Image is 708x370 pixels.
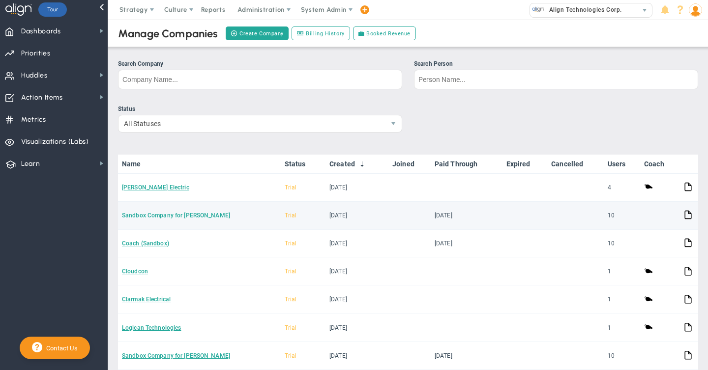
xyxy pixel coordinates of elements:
[604,258,640,286] td: 1
[325,342,388,370] td: [DATE]
[285,240,297,247] span: Trial
[325,202,388,230] td: [DATE]
[301,6,347,13] span: System Admin
[385,115,402,132] span: select
[689,3,702,17] img: 50249.Person.photo
[604,342,640,370] td: 10
[42,344,78,352] span: Contact Us
[21,21,61,42] span: Dashboards
[604,230,640,258] td: 10
[551,160,599,168] a: Cancelled
[292,26,350,40] a: Billing History
[21,132,89,152] span: Visualizations (Labs)
[285,184,297,191] span: Trial
[638,3,652,17] span: select
[21,65,48,86] span: Huddles
[122,324,181,331] a: Logican Technologies
[285,160,322,168] a: Status
[431,230,502,258] td: [DATE]
[122,352,230,359] a: Sandbox Company for [PERSON_NAME]
[118,27,218,40] div: Manage Companies
[414,70,698,89] input: Search Person
[608,160,636,168] a: Users
[226,26,289,40] button: Create Company
[119,6,148,13] span: Strategy
[431,342,502,370] td: [DATE]
[325,314,388,342] td: [DATE]
[544,3,622,16] span: Align Technologies Corp.
[285,212,297,219] span: Trial
[644,160,676,168] a: Coach
[435,160,498,168] a: Paid Through
[118,59,402,69] div: Search Company
[237,6,284,13] span: Administration
[604,286,640,314] td: 1
[21,154,40,174] span: Learn
[122,160,276,168] a: Name
[414,59,698,69] div: Search Person
[21,43,51,64] span: Priorities
[21,109,46,130] span: Metrics
[325,258,388,286] td: [DATE]
[604,314,640,342] td: 1
[506,160,543,168] a: Expired
[118,70,402,89] input: Search Company
[532,3,544,16] img: 10991.Company.photo
[329,160,384,168] a: Created
[325,174,388,202] td: [DATE]
[122,184,189,191] a: [PERSON_NAME] Electric
[325,230,388,258] td: [DATE]
[122,268,148,275] a: Cloudcon
[122,240,169,247] a: Coach (Sandbox)
[285,296,297,303] span: Trial
[325,286,388,314] td: [DATE]
[353,26,416,40] a: Booked Revenue
[285,352,297,359] span: Trial
[21,87,63,108] span: Action Items
[118,115,385,132] span: All Statuses
[604,202,640,230] td: 10
[164,6,187,13] span: Culture
[285,324,297,331] span: Trial
[392,160,426,168] a: Joined
[431,202,502,230] td: [DATE]
[118,105,402,114] div: Status
[285,268,297,275] span: Trial
[122,212,230,219] a: Sandbox Company for [PERSON_NAME]
[604,174,640,202] td: 4
[122,296,171,303] a: Clarmak Electrical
